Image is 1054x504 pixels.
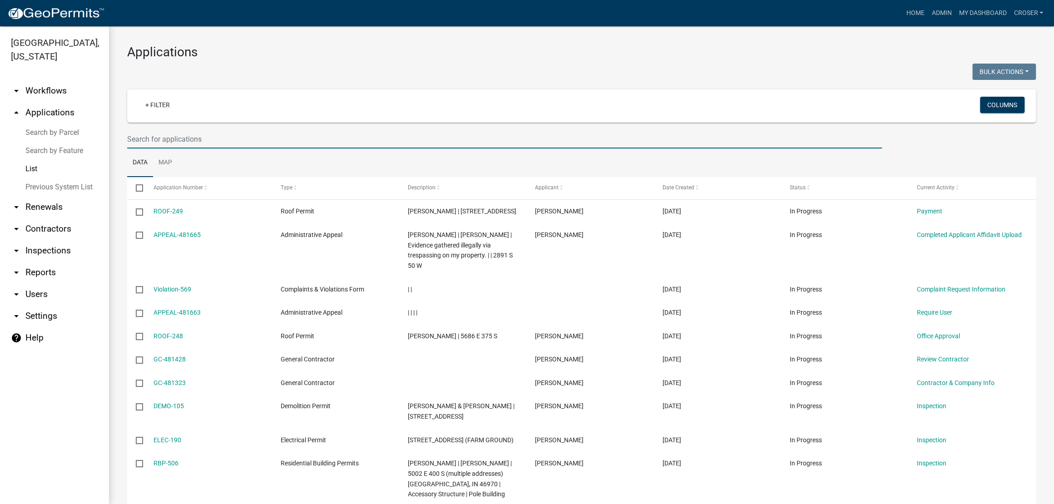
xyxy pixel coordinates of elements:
[663,208,681,215] span: 09/21/2025
[153,309,201,316] a: APPEAL-481663
[408,460,512,498] span: Alvin Hedrick | Alvin Hedrick | 5002 E 400 S (multiple addresses) PERU, IN 46970 | Accessory Stru...
[790,231,822,238] span: In Progress
[663,184,694,191] span: Date Created
[790,184,806,191] span: Status
[281,436,326,444] span: Electrical Permit
[917,231,1022,238] a: Completed Applicant Affidavit Upload
[11,245,22,256] i: arrow_drop_down
[535,184,559,191] span: Applicant
[127,44,1036,60] h3: Applications
[399,177,526,199] datatable-header-cell: Description
[11,202,22,212] i: arrow_drop_down
[127,148,153,178] a: Data
[955,5,1010,22] a: My Dashboard
[917,402,946,410] a: Inspection
[663,231,681,238] span: 09/21/2025
[535,402,584,410] span: Cameron Phillips
[663,379,681,386] span: 09/19/2025
[144,177,272,199] datatable-header-cell: Application Number
[663,286,681,293] span: 09/21/2025
[272,177,399,199] datatable-header-cell: Type
[408,402,515,420] span: Phillips, Cameron & Kimberly | 504 W 10TH ST
[408,208,516,215] span: Carolyn Rand | 3915 WEST RIVER ROAD
[535,231,584,238] span: Amanda J. Stewart
[11,311,22,321] i: arrow_drop_down
[663,402,681,410] span: 09/19/2025
[138,97,177,113] a: + Filter
[127,177,144,199] datatable-header-cell: Select
[526,177,653,199] datatable-header-cell: Applicant
[153,402,184,410] a: DEMO-105
[127,130,882,148] input: Search for applications
[917,309,952,316] a: Require User
[663,332,681,340] span: 09/20/2025
[917,332,960,340] a: Office Approval
[917,436,946,444] a: Inspection
[153,208,183,215] a: ROOF-249
[917,208,942,215] a: Payment
[790,309,822,316] span: In Progress
[408,286,412,293] span: | |
[11,85,22,96] i: arrow_drop_down
[790,402,822,410] span: In Progress
[1010,5,1047,22] a: croser
[281,379,335,386] span: General Contractor
[11,289,22,300] i: arrow_drop_down
[281,402,331,410] span: Demolition Permit
[408,231,513,269] span: Amanda J Stewart | Amanda J Stewart | Evidence gathered illegally via trespassing on my property....
[663,436,681,444] span: 09/19/2025
[917,460,946,467] a: Inspection
[781,177,908,199] datatable-header-cell: Status
[11,223,22,234] i: arrow_drop_down
[153,332,183,340] a: ROOF-248
[408,309,417,316] span: | | | |
[281,356,335,363] span: General Contractor
[281,231,342,238] span: Administrative Appeal
[153,184,203,191] span: Application Number
[281,332,314,340] span: Roof Permit
[11,107,22,118] i: arrow_drop_up
[917,184,955,191] span: Current Activity
[153,436,181,444] a: ELEC-190
[790,379,822,386] span: In Progress
[790,286,822,293] span: In Progress
[153,379,186,386] a: GC-481323
[408,436,514,444] span: 627 E State Road 18 | 200 WEST (FARM GROUND)
[535,208,584,215] span: Glen wagler
[902,5,928,22] a: Home
[790,460,822,467] span: In Progress
[535,379,584,386] span: Pamela Gregory
[790,208,822,215] span: In Progress
[153,286,191,293] a: Violation-569
[908,177,1035,199] datatable-header-cell: Current Activity
[11,267,22,278] i: arrow_drop_down
[408,184,435,191] span: Description
[790,436,822,444] span: In Progress
[653,177,781,199] datatable-header-cell: Date Created
[917,286,1005,293] a: Complaint Request Information
[917,356,969,363] a: Review Contractor
[11,332,22,343] i: help
[153,460,178,467] a: RBP-506
[790,356,822,363] span: In Progress
[153,148,178,178] a: Map
[917,379,995,386] a: Contractor & Company Info
[663,356,681,363] span: 09/20/2025
[535,332,584,340] span: Rachel Ann Clark
[535,436,584,444] span: Brad Utterback
[980,97,1024,113] button: Columns
[663,460,681,467] span: 09/19/2025
[281,309,342,316] span: Administrative Appeal
[663,309,681,316] span: 09/21/2025
[281,208,314,215] span: Roof Permit
[281,286,364,293] span: Complaints & Violations Form
[535,460,584,467] span: Alvin Hedrick
[408,332,497,340] span: John Foust | 5686 E 375 S
[535,356,584,363] span: Dustin Echard
[153,356,186,363] a: GC-481428
[281,460,359,467] span: Residential Building Permits
[153,231,201,238] a: APPEAL-481665
[972,64,1036,80] button: Bulk Actions
[928,5,955,22] a: Admin
[281,184,292,191] span: Type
